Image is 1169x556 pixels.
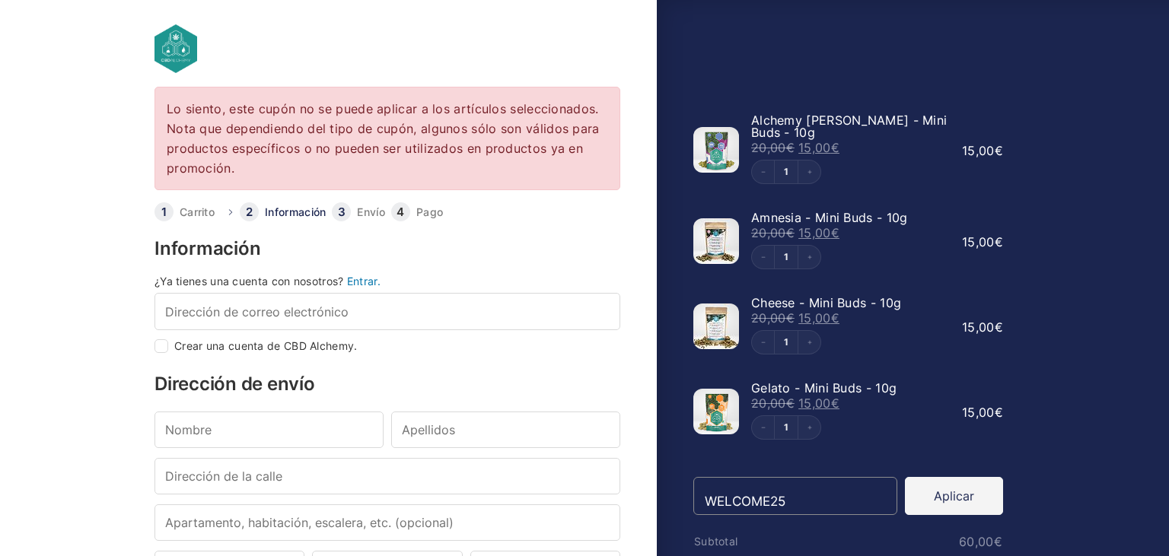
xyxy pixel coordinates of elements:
[154,240,620,258] h3: Información
[154,411,384,448] input: Nombre
[959,534,1002,549] bdi: 60,00
[180,207,215,218] a: Carrito
[154,504,620,541] input: Apartamento, habitación, escalera, etc. (opcional)
[786,225,795,240] span: €
[995,234,1003,249] span: €
[752,246,775,268] button: Decrement
[357,207,385,218] a: Envío
[995,405,1003,420] span: €
[798,140,839,155] bdi: 15,00
[962,405,1003,420] bdi: 15,00
[786,140,795,155] span: €
[693,535,797,548] th: Subtotal
[154,275,344,288] span: ¿Ya tienes una cuenta con nosotros?
[798,225,839,240] bdi: 15,00
[798,310,839,326] bdi: 15,00
[786,396,795,411] span: €
[751,295,901,310] span: Cheese - Mini Buds - 10g
[752,160,775,183] button: Decrement
[154,375,620,393] h3: Dirección de envío
[798,396,839,411] bdi: 15,00
[174,341,358,351] label: Crear una cuenta de CBD Alchemy.
[751,396,795,411] bdi: 20,00
[167,99,608,178] div: Lo siento, este cupón no se puede aplicar a los artículos seleccionados. Nota que dependiendo del...
[751,380,897,396] span: Gelato - Mini Buds - 10g
[994,534,1002,549] span: €
[962,143,1003,158] bdi: 15,00
[962,319,1003,335] bdi: 15,00
[831,310,839,326] span: €
[775,423,798,432] a: Edit
[798,331,820,354] button: Increment
[798,160,820,183] button: Increment
[752,331,775,354] button: Decrement
[751,113,947,140] span: Alchemy [PERSON_NAME] - Mini Buds - 10g
[416,207,443,218] a: Pago
[751,225,795,240] bdi: 20,00
[775,338,798,347] a: Edit
[751,210,908,225] span: Amnesia - Mini Buds - 10g
[798,246,820,268] button: Increment
[752,416,775,439] button: Decrement
[786,310,795,326] span: €
[265,207,326,218] a: Información
[831,225,839,240] span: €
[751,310,795,326] bdi: 20,00
[995,143,1003,158] span: €
[154,293,620,329] input: Dirección de correo electrónico
[347,275,381,288] a: Entrar.
[775,253,798,262] a: Edit
[962,234,1003,249] bdi: 15,00
[798,416,820,439] button: Increment
[831,140,839,155] span: €
[905,477,1003,515] button: Aplicar
[995,319,1003,335] span: €
[751,140,795,155] bdi: 20,00
[831,396,839,411] span: €
[391,411,620,448] input: Apellidos
[693,477,897,515] input: Introduzca el código de promoción
[154,458,620,494] input: Dirección de la calle
[775,167,798,176] a: Edit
